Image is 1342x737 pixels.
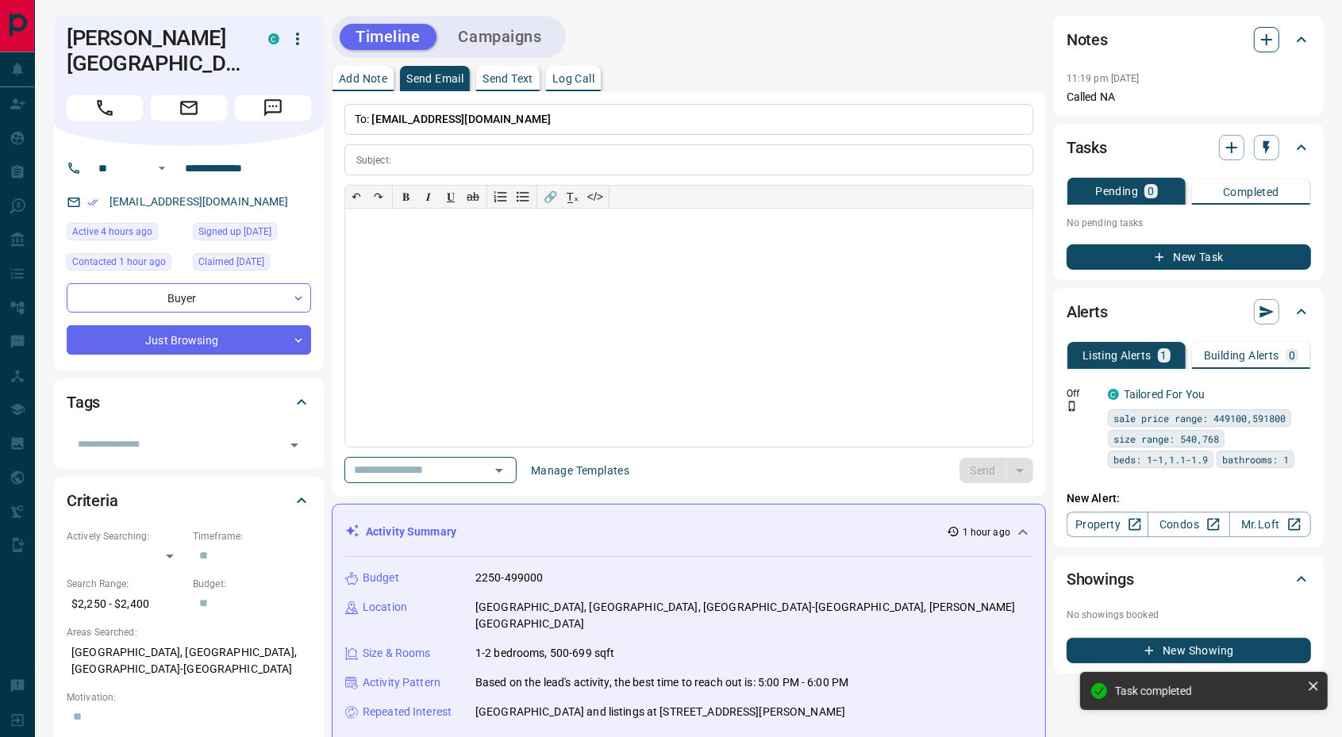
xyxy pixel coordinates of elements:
[1148,186,1154,197] p: 0
[1223,186,1279,198] p: Completed
[152,159,171,178] button: Open
[406,73,463,84] p: Send Email
[963,525,1010,539] p: 1 hour ago
[475,674,848,691] p: Based on the lead's activity, the best time to reach out is: 5:00 PM - 6:00 PM
[72,254,166,270] span: Contacted 1 hour ago
[1204,350,1279,361] p: Building Alerts
[1067,73,1140,84] p: 11:19 pm [DATE]
[1067,129,1311,167] div: Tasks
[193,223,311,245] div: Sun Jul 27 2025
[1124,388,1205,401] a: Tailored For You
[67,325,311,355] div: Just Browsing
[1229,512,1311,537] a: Mr.Loft
[1067,490,1311,507] p: New Alert:
[193,577,311,591] p: Budget:
[67,690,311,704] p: Motivation:
[67,488,118,513] h2: Criteria
[72,224,152,240] span: Active 4 hours ago
[1108,389,1119,400] div: condos.ca
[440,186,462,208] button: 𝐔
[483,73,533,84] p: Send Text
[488,459,510,482] button: Open
[1289,350,1295,361] p: 0
[490,186,512,208] button: Numbered list
[67,383,311,421] div: Tags
[521,458,639,483] button: Manage Templates
[475,645,614,662] p: 1-2 bedrooms, 500-699 sqft
[67,223,185,245] div: Sat Aug 16 2025
[1115,685,1301,697] div: Task completed
[417,186,440,208] button: 𝑰
[1161,350,1167,361] p: 1
[1222,451,1289,467] span: bathrooms: 1
[198,254,264,270] span: Claimed [DATE]
[1067,608,1311,622] p: No showings booked
[363,599,407,616] p: Location
[1067,89,1311,106] p: Called NA
[235,95,311,121] span: Message
[1067,293,1311,331] div: Alerts
[1113,410,1286,426] span: sale price range: 449100,591800
[366,524,456,540] p: Activity Summary
[443,24,558,50] button: Campaigns
[1067,638,1311,663] button: New Showing
[1067,512,1148,537] a: Property
[562,186,584,208] button: T̲ₓ
[475,599,1032,632] p: [GEOGRAPHIC_DATA], [GEOGRAPHIC_DATA], [GEOGRAPHIC_DATA]-[GEOGRAPHIC_DATA], [PERSON_NAME][GEOGRAPH...
[1082,350,1152,361] p: Listing Alerts
[67,639,311,682] p: [GEOGRAPHIC_DATA], [GEOGRAPHIC_DATA], [GEOGRAPHIC_DATA]-[GEOGRAPHIC_DATA]
[67,529,185,543] p: Actively Searching:
[367,186,390,208] button: ↷
[87,197,98,208] svg: Email Verified
[447,190,455,203] span: 𝐔
[67,283,311,313] div: Buyer
[1067,135,1107,160] h2: Tasks
[193,253,311,275] div: Sun Jul 27 2025
[356,153,391,167] p: Subject:
[467,190,479,203] s: ab
[67,25,244,76] h1: [PERSON_NAME][GEOGRAPHIC_DATA]
[1067,244,1311,270] button: New Task
[67,253,185,275] div: Sat Aug 16 2025
[1067,401,1078,412] svg: Push Notification Only
[1067,566,1134,592] h2: Showings
[67,482,311,520] div: Criteria
[1067,211,1311,235] p: No pending tasks
[363,645,431,662] p: Size & Rooms
[959,458,1033,483] div: split button
[1148,512,1229,537] a: Condos
[193,529,311,543] p: Timeframe:
[283,434,306,456] button: Open
[110,195,289,208] a: [EMAIL_ADDRESS][DOMAIN_NAME]
[1113,451,1208,467] span: beds: 1-1,1.1-1.9
[198,224,271,240] span: Signed up [DATE]
[67,95,143,121] span: Call
[345,186,367,208] button: ↶
[344,104,1033,135] p: To:
[372,113,552,125] span: [EMAIL_ADDRESS][DOMAIN_NAME]
[151,95,227,121] span: Email
[268,33,279,44] div: condos.ca
[540,186,562,208] button: 🔗
[363,674,440,691] p: Activity Pattern
[552,73,594,84] p: Log Call
[363,704,452,720] p: Repeated Interest
[512,186,534,208] button: Bullet list
[475,704,845,720] p: [GEOGRAPHIC_DATA] and listings at [STREET_ADDRESS][PERSON_NAME]
[339,73,387,84] p: Add Note
[345,517,1032,547] div: Activity Summary1 hour ago
[363,570,399,586] p: Budget
[395,186,417,208] button: 𝐁
[1067,560,1311,598] div: Showings
[67,577,185,591] p: Search Range:
[1095,186,1138,197] p: Pending
[462,186,484,208] button: ab
[1113,431,1219,447] span: size range: 540,768
[584,186,606,208] button: </>
[1067,299,1108,324] h2: Alerts
[340,24,436,50] button: Timeline
[67,625,311,639] p: Areas Searched:
[67,390,100,415] h2: Tags
[1067,27,1108,52] h2: Notes
[67,591,185,617] p: $2,250 - $2,400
